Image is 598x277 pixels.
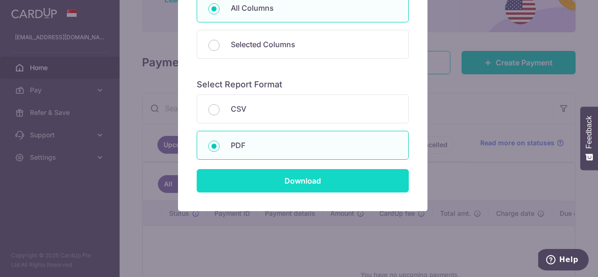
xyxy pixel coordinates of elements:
iframe: Opens a widget where you can find more information [538,249,589,272]
input: Download [197,169,409,192]
h6: Select Report Format [197,79,409,90]
p: PDF [231,140,397,151]
p: All Columns [231,2,397,14]
span: Feedback [585,116,593,149]
p: CSV [231,103,397,114]
p: Selected Columns [231,39,397,50]
button: Feedback - Show survey [580,107,598,170]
